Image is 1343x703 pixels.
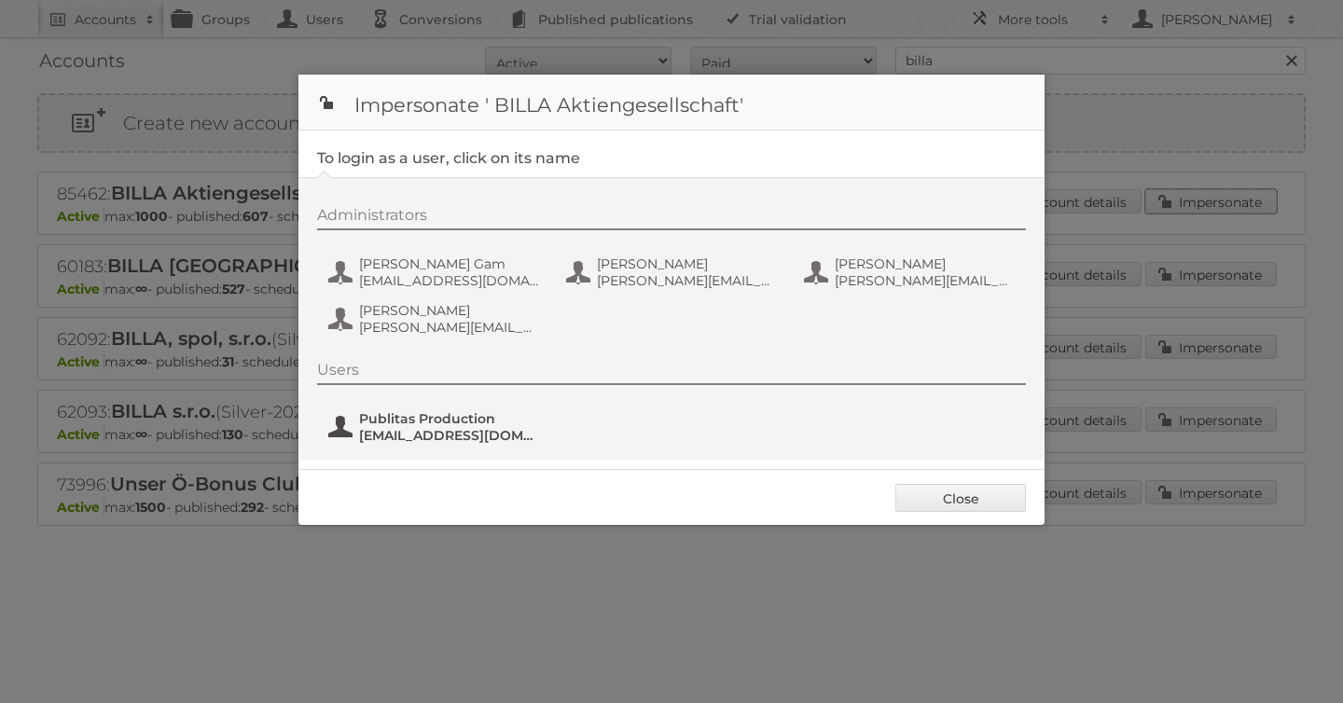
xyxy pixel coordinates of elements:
h1: Impersonate ' BILLA Aktiengesellschaft' [298,75,1045,131]
div: Users [317,361,1026,385]
button: Publitas Production [EMAIL_ADDRESS][DOMAIN_NAME] [326,408,546,446]
span: [PERSON_NAME] [359,302,540,319]
div: Administrators [317,206,1026,230]
button: [PERSON_NAME] [PERSON_NAME][EMAIL_ADDRESS][DOMAIN_NAME] [564,254,783,291]
span: [PERSON_NAME] Gam [359,255,540,272]
span: [PERSON_NAME] [835,255,1016,272]
span: [PERSON_NAME][EMAIL_ADDRESS][DOMAIN_NAME] [597,272,778,289]
span: [EMAIL_ADDRESS][DOMAIN_NAME] [359,272,540,289]
button: [PERSON_NAME] Gam [EMAIL_ADDRESS][DOMAIN_NAME] [326,254,546,291]
span: [PERSON_NAME][EMAIL_ADDRESS][DOMAIN_NAME] [359,319,540,336]
button: [PERSON_NAME] [PERSON_NAME][EMAIL_ADDRESS][DOMAIN_NAME] [326,300,546,338]
a: Close [895,484,1026,512]
span: [PERSON_NAME][EMAIL_ADDRESS][DOMAIN_NAME] [835,272,1016,289]
button: [PERSON_NAME] [PERSON_NAME][EMAIL_ADDRESS][DOMAIN_NAME] [802,254,1021,291]
span: [EMAIL_ADDRESS][DOMAIN_NAME] [359,427,540,444]
span: Publitas Production [359,410,540,427]
span: [PERSON_NAME] [597,255,778,272]
legend: To login as a user, click on its name [317,149,580,167]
